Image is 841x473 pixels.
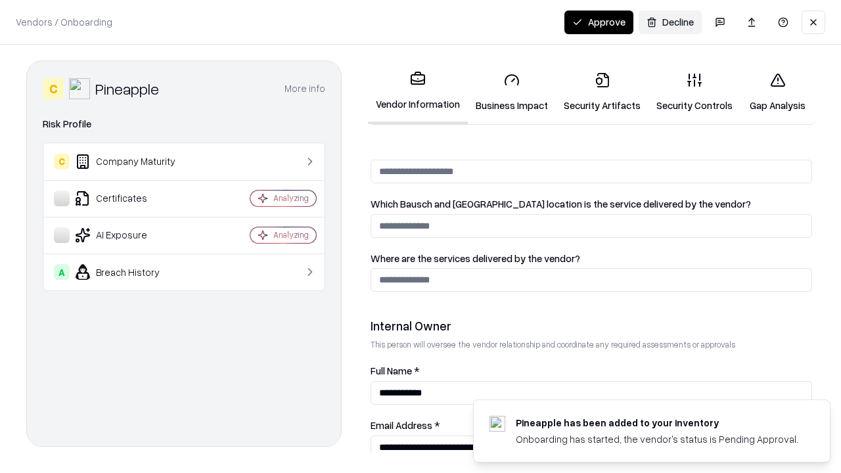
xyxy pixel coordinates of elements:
[371,366,812,376] label: Full Name *
[43,116,325,132] div: Risk Profile
[284,77,325,101] button: More info
[54,154,211,169] div: Company Maturity
[371,254,812,263] label: Where are the services delivered by the vendor?
[43,78,64,99] div: C
[740,62,815,123] a: Gap Analysis
[54,191,211,206] div: Certificates
[516,432,798,446] div: Onboarding has started, the vendor's status is Pending Approval.
[371,420,812,430] label: Email Address *
[371,339,812,350] p: This person will oversee the vendor relationship and coordinate any required assessments or appro...
[16,15,112,29] p: Vendors / Onboarding
[556,62,648,123] a: Security Artifacts
[564,11,633,34] button: Approve
[639,11,702,34] button: Decline
[368,60,468,124] a: Vendor Information
[371,318,812,334] div: Internal Owner
[69,78,90,99] img: Pineapple
[648,62,740,123] a: Security Controls
[273,192,309,204] div: Analyzing
[54,154,70,169] div: C
[95,78,159,99] div: Pineapple
[273,229,309,240] div: Analyzing
[516,416,798,430] div: Pineapple has been added to your inventory
[54,264,70,280] div: A
[371,199,812,209] label: Which Bausch and [GEOGRAPHIC_DATA] location is the service delivered by the vendor?
[489,416,505,432] img: pineappleenergy.com
[468,62,556,123] a: Business Impact
[54,227,211,243] div: AI Exposure
[54,264,211,280] div: Breach History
